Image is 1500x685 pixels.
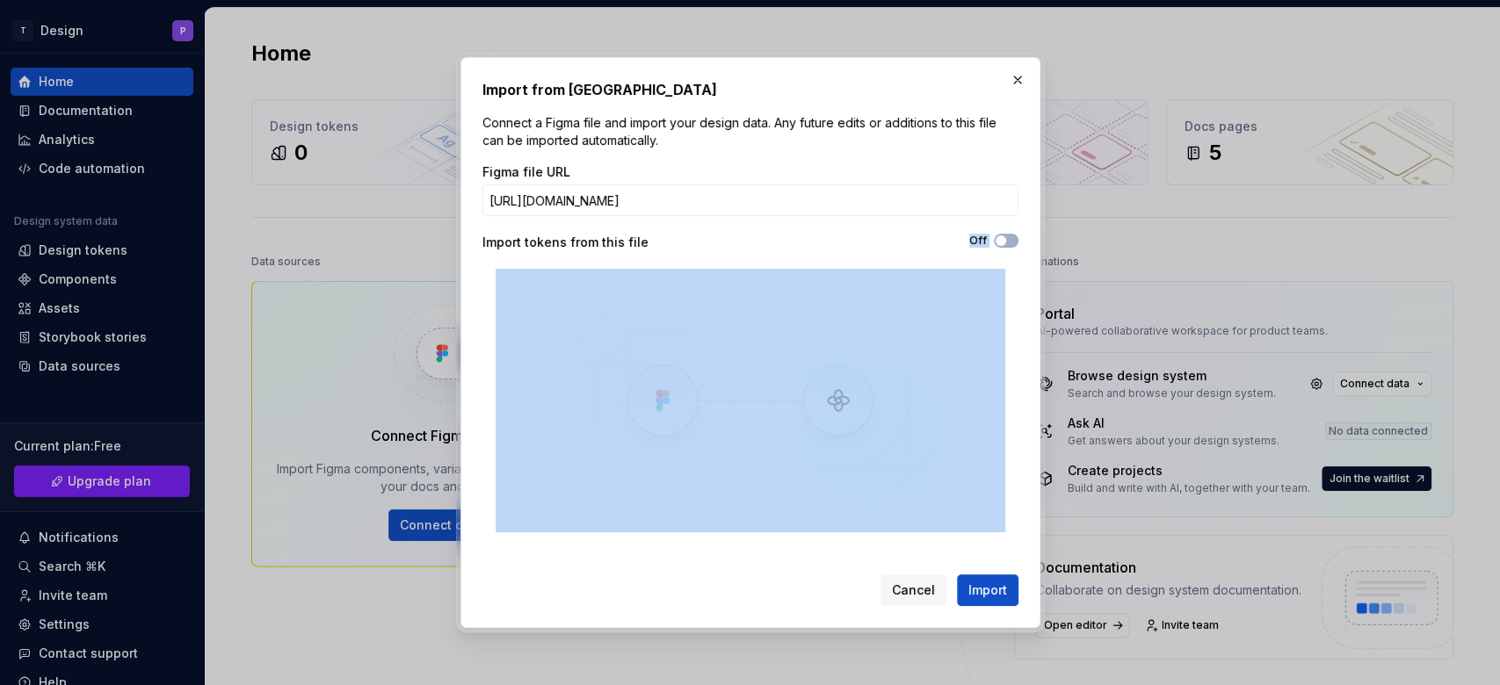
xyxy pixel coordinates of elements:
[482,234,750,251] div: Import tokens from this file
[968,581,1007,599] span: Import
[969,234,987,248] label: Off
[482,79,1018,100] h2: Import from [GEOGRAPHIC_DATA]
[482,163,570,181] label: Figma file URL
[880,574,946,606] button: Cancel
[957,574,1018,606] button: Import
[892,581,935,599] span: Cancel
[482,114,1018,149] p: Connect a Figma file and import your design data. Any future edits or additions to this file can ...
[482,184,1018,216] input: https://figma.com/file/...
